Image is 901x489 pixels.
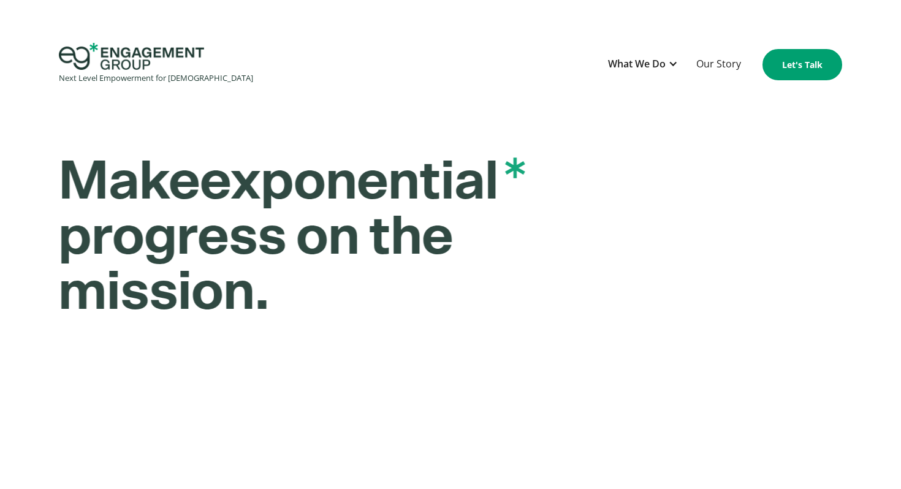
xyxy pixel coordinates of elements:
a: Our Story [690,50,747,80]
a: home [59,43,253,86]
div: What We Do [608,56,666,72]
strong: Make progress on the mission. [58,154,525,320]
a: Let's Talk [762,49,842,80]
img: Engagement Group Logo Icon [59,43,204,70]
div: Next Level Empowerment for [DEMOGRAPHIC_DATA] [59,70,253,86]
span: exponential [199,154,525,210]
div: What We Do [602,50,684,80]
